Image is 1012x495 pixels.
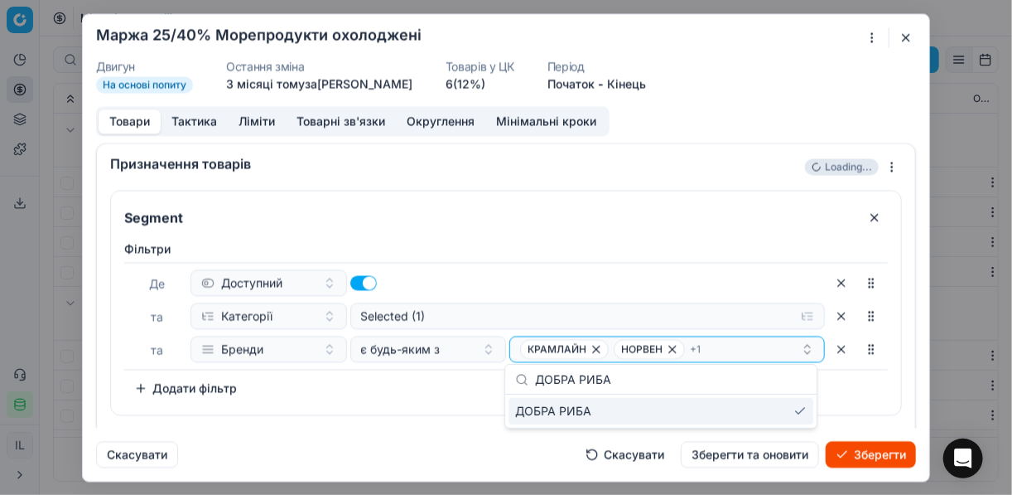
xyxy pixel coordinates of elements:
span: Бренди [221,341,263,357]
dt: Остання зміна [226,61,412,72]
span: та [152,309,164,323]
button: Selected (1) [350,303,826,329]
h2: Маржа 25/40% Морепродукти охолоджені [96,27,422,42]
button: Скасувати [96,441,178,468]
span: є будь-яким з [361,341,441,357]
span: Категорії [221,308,272,324]
span: НОРВЕН [621,342,663,356]
button: Товарні зв'язки [286,109,396,133]
span: та [152,342,164,357]
div: Selected (1) [361,308,788,324]
span: 3 місяці тому за [PERSON_NAME] [226,76,412,90]
span: КРАМЛАЙН [528,342,586,356]
input: Сегмент [121,204,855,231]
button: Скасувати [576,441,674,468]
dt: Двигун [96,61,193,72]
span: - [598,75,604,92]
button: Зберегти [826,441,916,468]
dt: Товарів у ЦК [446,61,514,72]
div: Suggestions [505,395,817,428]
button: КРАМЛАЙННОРВЕН+1 [509,336,825,362]
button: Початок [547,75,595,92]
span: Доступний [221,274,282,291]
label: Фiльтри [124,240,888,257]
dt: Період [547,61,646,72]
button: Додати фільтр [124,375,247,401]
span: ДОБРА РИБА [515,403,591,420]
button: Кінець [607,75,646,92]
span: На основі попиту [96,76,193,93]
div: Призначення товарів [110,157,802,170]
span: + 1 [690,342,701,356]
input: Input to search [535,363,807,396]
button: Округлення [396,109,485,133]
button: Мінімальні кроки [485,109,607,133]
button: Додати сегмент АБО [110,422,269,449]
span: Loading... [825,160,872,173]
span: Де [150,276,166,290]
button: Зберегти та оновити [681,441,819,468]
button: Ліміти [228,109,286,133]
button: Товари [99,109,161,133]
a: 6(12%) [446,75,485,92]
button: Тактика [161,109,228,133]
